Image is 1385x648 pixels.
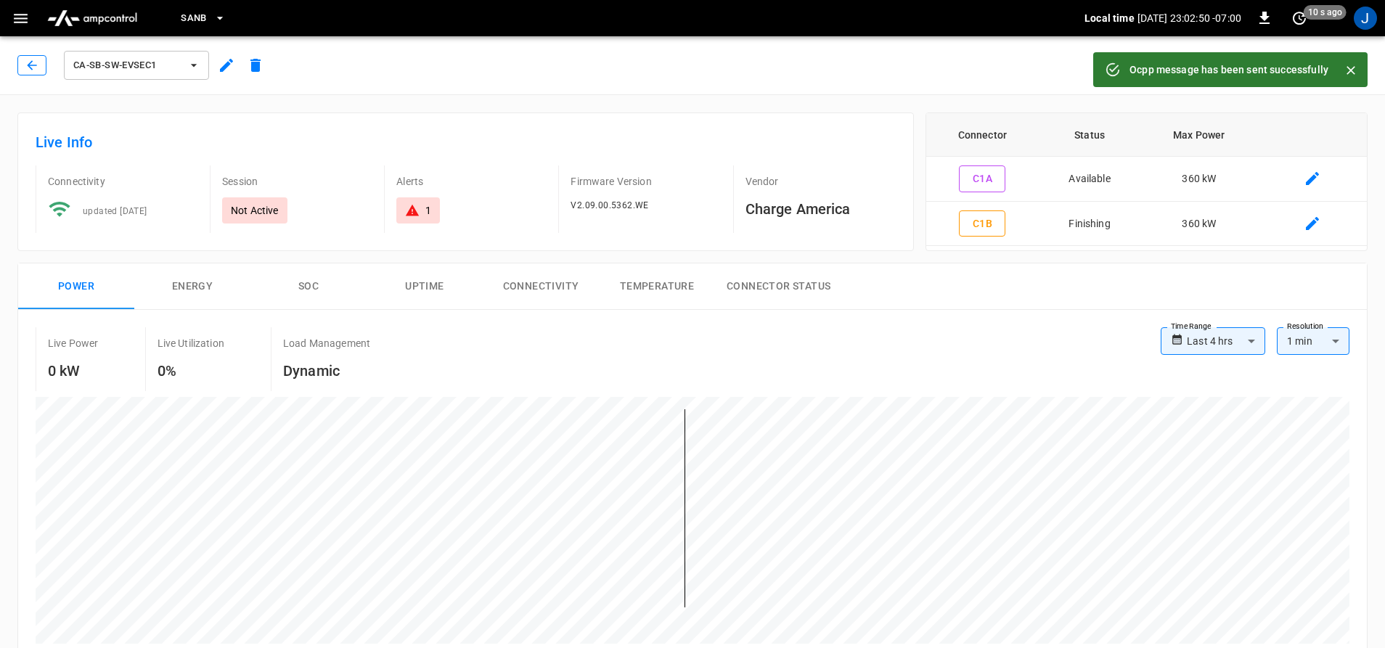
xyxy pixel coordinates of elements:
[1354,7,1377,30] div: profile-icon
[1287,321,1323,332] label: Resolution
[571,200,648,210] span: V2.09.00.5362.WE
[1187,327,1265,355] div: Last 4 hrs
[18,263,134,310] button: Power
[250,263,367,310] button: SOC
[158,336,224,350] p: Live Utilization
[1304,5,1347,20] span: 10 s ago
[571,174,721,189] p: Firmware Version
[1171,321,1212,332] label: Time Range
[222,174,372,189] p: Session
[959,210,1005,237] button: C1B
[745,174,896,189] p: Vendor
[48,336,99,350] p: Live Power
[1084,11,1135,25] p: Local time
[181,10,207,27] span: SanB
[283,359,370,382] h6: Dynamic
[1140,157,1258,202] td: 360 kW
[158,359,224,382] h6: 0%
[599,263,715,310] button: Temperature
[73,57,181,74] span: ca-sb-sw-evseC1
[41,4,143,32] img: ampcontrol.io logo
[64,51,209,80] button: ca-sb-sw-evseC1
[231,203,279,218] p: Not Active
[1277,327,1349,355] div: 1 min
[48,359,99,382] h6: 0 kW
[1137,11,1241,25] p: [DATE] 23:02:50 -07:00
[425,203,431,218] div: 1
[48,174,198,189] p: Connectivity
[926,113,1367,246] table: connector table
[36,131,896,154] h6: Live Info
[1129,57,1328,83] div: Ocpp message has been sent successfully
[715,263,842,310] button: Connector Status
[1140,113,1258,157] th: Max Power
[959,165,1005,192] button: C1A
[1140,202,1258,247] td: 360 kW
[1039,113,1140,157] th: Status
[134,263,250,310] button: Energy
[745,197,896,221] h6: Charge America
[926,113,1039,157] th: Connector
[283,336,370,350] p: Load Management
[175,4,232,33] button: SanB
[1288,7,1311,30] button: set refresh interval
[367,263,483,310] button: Uptime
[83,206,147,216] span: updated [DATE]
[1039,202,1140,247] td: Finishing
[1340,60,1362,81] button: Close
[396,174,547,189] p: Alerts
[1039,157,1140,202] td: Available
[483,263,599,310] button: Connectivity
